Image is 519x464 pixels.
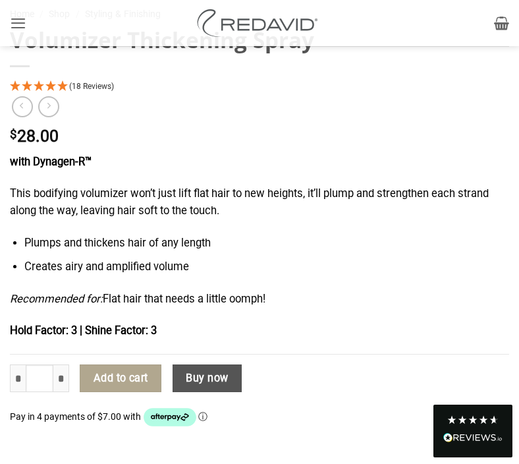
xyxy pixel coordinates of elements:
[26,364,53,392] input: Product quantity
[24,235,509,252] li: Plumps and thickens hair of any length
[10,324,157,337] strong: Hold Factor: 3 | Shine Factor: 3
[10,156,92,168] strong: with Dynagen-R™
[433,405,512,457] div: Read All Reviews
[447,415,499,425] div: 4.8 Stars
[494,9,509,38] a: View cart
[194,9,325,37] img: REDAVID Salon Products | United States
[10,411,143,422] span: Pay in 4 payments of $7.00 with
[10,7,26,40] a: Menu
[53,364,69,392] input: Increase quantity of Volumizer Thickening Spray
[24,258,509,276] li: Creates airy and amplified volume
[69,82,114,91] span: (18 Reviews)
[10,185,509,220] p: This bodifying volumizer won’t just lift flat hair to new heights, it’ll plump and strengthen eac...
[10,26,509,54] h1: Volumizer Thickening Spray
[443,433,503,442] img: REVIEWS.io
[443,430,503,448] div: Read All Reviews
[198,411,207,422] a: Information - Opens a dialog
[10,127,59,146] bdi: 28.00
[173,364,242,392] button: Buy now
[80,364,161,392] button: Add to cart
[38,96,59,117] a: Previous product
[10,129,17,141] span: $
[12,96,33,117] a: Next product
[10,291,509,308] p: Flat hair that needs a little oomph!
[10,78,509,96] div: 4.94 Stars - 18 Reviews
[10,364,26,392] input: Reduce quantity of Volumizer Thickening Spray
[10,293,103,305] em: Recommended for:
